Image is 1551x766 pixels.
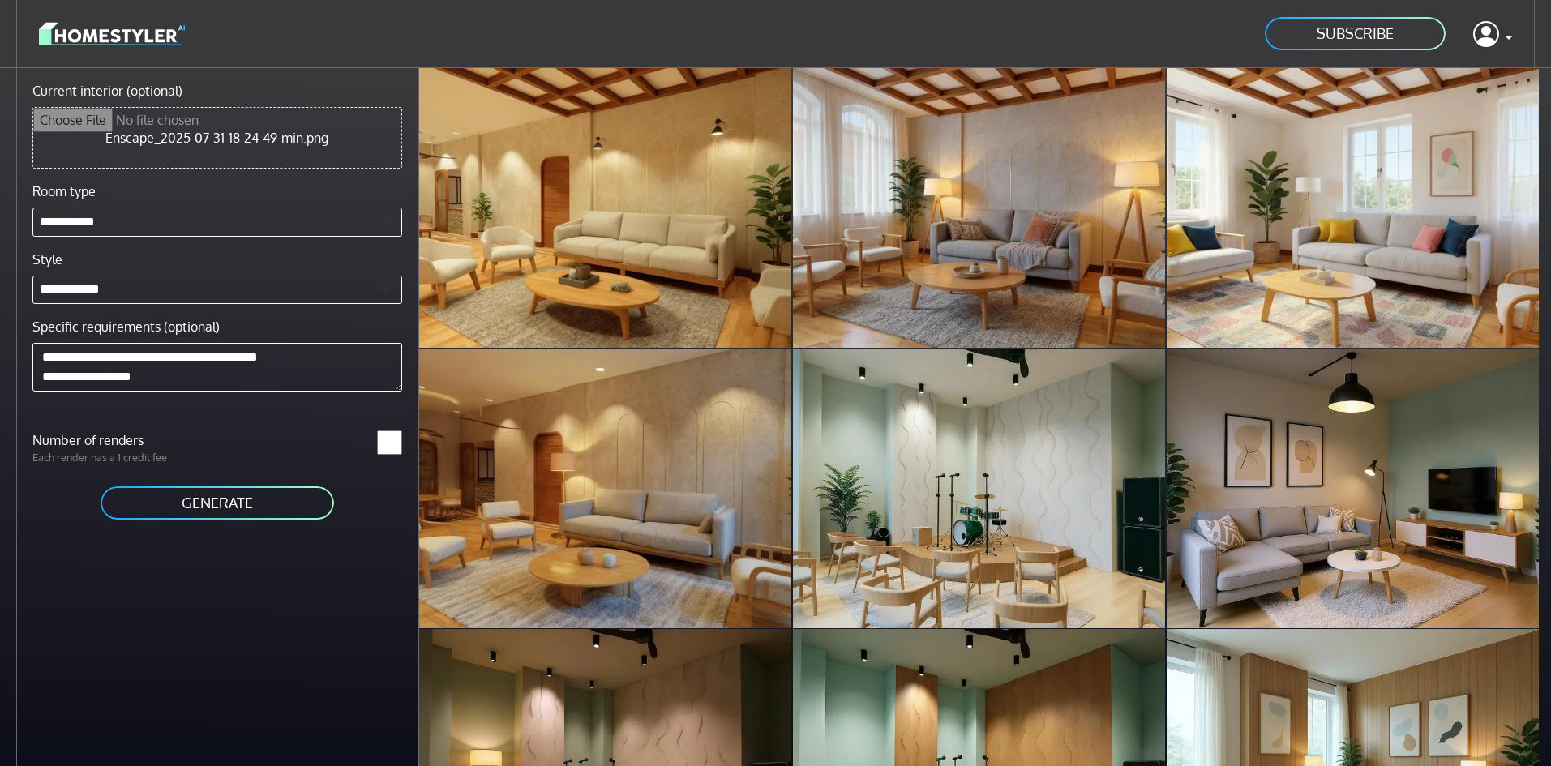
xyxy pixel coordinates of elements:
[39,19,185,48] img: logo-3de290ba35641baa71223ecac5eacb59cb85b4c7fdf211dc9aaecaaee71ea2f8.svg
[32,182,96,201] label: Room type
[32,81,182,101] label: Current interior (optional)
[23,450,217,465] p: Each render has a 1 credit fee
[23,430,217,450] label: Number of renders
[32,250,62,269] label: Style
[32,317,220,336] label: Specific requirements (optional)
[1263,15,1447,52] a: SUBSCRIBE
[99,485,336,521] button: GENERATE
